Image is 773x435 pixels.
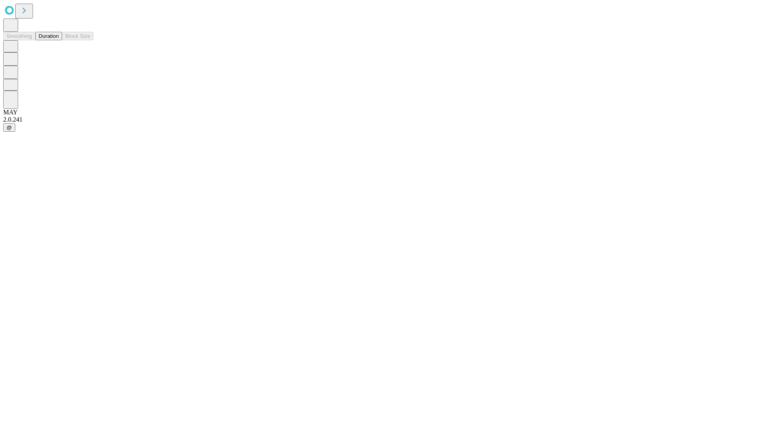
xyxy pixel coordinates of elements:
div: 2.0.241 [3,116,770,123]
button: Smoothing [3,32,35,40]
span: @ [6,124,12,130]
button: @ [3,123,15,132]
button: Block Size [62,32,93,40]
button: Duration [35,32,62,40]
div: MAY [3,109,770,116]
